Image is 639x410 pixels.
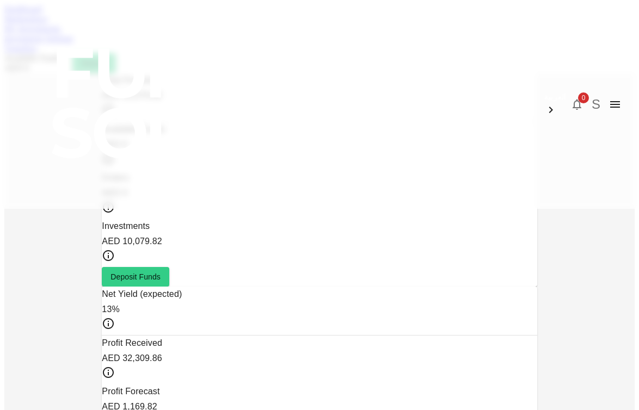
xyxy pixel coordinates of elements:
span: العربية [544,92,566,101]
button: S [588,96,604,113]
span: 0 [578,92,589,103]
span: Profit Received [102,338,162,347]
div: AED 10,079.82 [102,234,537,249]
div: AED 32,309.86 [102,351,537,366]
span: Profit Forecast [102,387,159,396]
span: Net Yield (expected) [102,289,182,299]
button: Deposit Funds [102,267,169,287]
span: Investments [102,221,150,231]
div: 13% [102,302,537,317]
button: 0 [566,94,588,115]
